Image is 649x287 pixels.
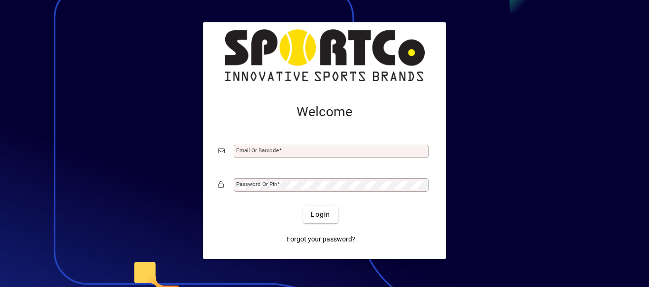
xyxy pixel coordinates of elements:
mat-label: Email or Barcode [236,147,279,154]
button: Login [303,206,338,223]
span: Login [311,210,330,220]
mat-label: Password or Pin [236,181,277,187]
a: Forgot your password? [283,231,359,248]
span: Forgot your password? [286,234,355,244]
h2: Welcome [218,104,431,120]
